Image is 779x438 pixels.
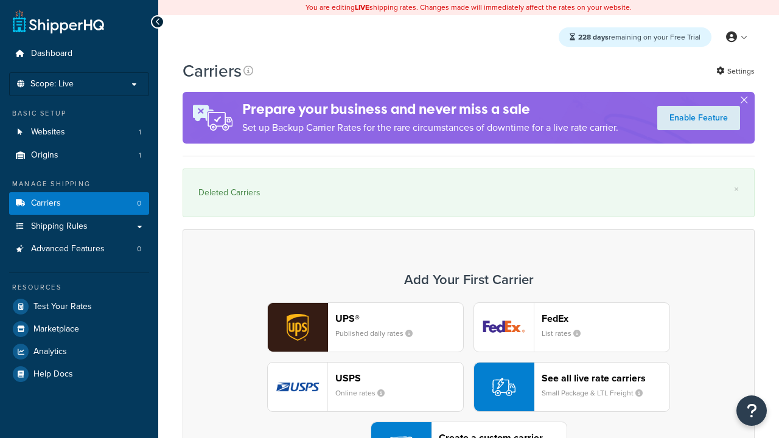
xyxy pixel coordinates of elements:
[473,302,670,352] button: fedEx logoFedExList rates
[198,184,739,201] div: Deleted Carriers
[31,198,61,209] span: Carriers
[31,49,72,59] span: Dashboard
[33,369,73,380] span: Help Docs
[9,121,149,144] a: Websites 1
[268,363,327,411] img: usps logo
[9,192,149,215] a: Carriers 0
[267,362,464,412] button: usps logoUSPSOnline rates
[736,395,767,426] button: Open Resource Center
[137,198,141,209] span: 0
[9,318,149,340] a: Marketplace
[9,238,149,260] a: Advanced Features 0
[33,324,79,335] span: Marketplace
[355,2,369,13] b: LIVE
[139,127,141,137] span: 1
[335,328,422,339] small: Published daily rates
[183,59,242,83] h1: Carriers
[31,221,88,232] span: Shipping Rules
[31,150,58,161] span: Origins
[242,119,618,136] p: Set up Backup Carrier Rates for the rare circumstances of downtime for a live rate carrier.
[9,144,149,167] a: Origins 1
[139,150,141,161] span: 1
[335,388,394,398] small: Online rates
[268,303,327,352] img: ups logo
[473,362,670,412] button: See all live rate carriersSmall Package & LTL Freight
[31,244,105,254] span: Advanced Features
[9,238,149,260] li: Advanced Features
[542,372,669,384] header: See all live rate carriers
[9,121,149,144] li: Websites
[267,302,464,352] button: ups logoUPS®Published daily rates
[31,127,65,137] span: Websites
[137,244,141,254] span: 0
[542,328,590,339] small: List rates
[9,215,149,238] a: Shipping Rules
[657,106,740,130] a: Enable Feature
[9,363,149,385] a: Help Docs
[9,108,149,119] div: Basic Setup
[30,79,74,89] span: Scope: Live
[9,192,149,215] li: Carriers
[335,313,463,324] header: UPS®
[33,347,67,357] span: Analytics
[542,388,652,398] small: Small Package & LTL Freight
[195,273,742,287] h3: Add Your First Carrier
[9,144,149,167] li: Origins
[492,375,515,398] img: icon-carrier-liverate-becf4550.svg
[335,372,463,384] header: USPS
[716,63,755,80] a: Settings
[242,99,618,119] h4: Prepare your business and never miss a sale
[734,184,739,194] a: ×
[9,341,149,363] a: Analytics
[183,92,242,144] img: ad-rules-rateshop-fe6ec290ccb7230408bd80ed9643f0289d75e0ffd9eb532fc0e269fcd187b520.png
[9,179,149,189] div: Manage Shipping
[9,43,149,65] a: Dashboard
[559,27,711,47] div: remaining on your Free Trial
[9,282,149,293] div: Resources
[542,313,669,324] header: FedEx
[474,303,534,352] img: fedEx logo
[9,296,149,318] a: Test Your Rates
[578,32,609,43] strong: 228 days
[13,9,104,33] a: ShipperHQ Home
[33,302,92,312] span: Test Your Rates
